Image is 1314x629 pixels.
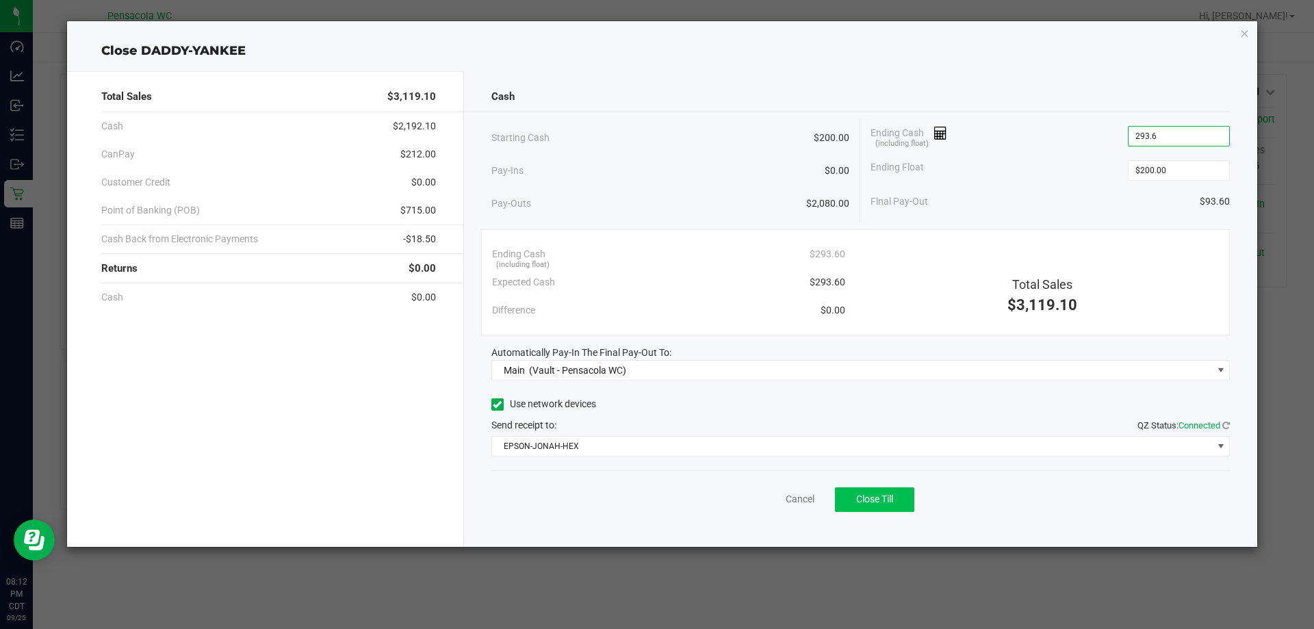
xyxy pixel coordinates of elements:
[821,303,845,318] span: $0.00
[1137,420,1230,431] span: QZ Status:
[101,147,135,162] span: CanPay
[492,303,535,318] span: Difference
[101,232,258,246] span: Cash Back from Electronic Payments
[491,131,550,145] span: Starting Cash
[810,247,845,261] span: $293.60
[14,519,55,561] iframe: Resource center
[400,203,436,218] span: $715.00
[529,365,626,376] span: (Vault - Pensacola WC)
[786,492,814,506] a: Cancel
[67,42,1258,60] div: Close DADDY-YANKEE
[496,259,550,271] span: (including float)
[491,347,671,358] span: Automatically Pay-In The Final Pay-Out To:
[393,119,436,133] span: $2,192.10
[871,160,924,181] span: Ending Float
[491,89,515,105] span: Cash
[825,164,849,178] span: $0.00
[101,119,123,133] span: Cash
[1007,296,1077,313] span: $3,119.10
[1178,420,1220,431] span: Connected
[409,261,436,277] span: $0.00
[492,247,545,261] span: Ending Cash
[101,175,170,190] span: Customer Credit
[491,397,596,411] label: Use network devices
[101,290,123,305] span: Cash
[806,196,849,211] span: $2,080.00
[1200,194,1230,209] span: $93.60
[810,275,845,290] span: $293.60
[411,175,436,190] span: $0.00
[101,89,152,105] span: Total Sales
[387,89,436,105] span: $3,119.10
[491,420,556,431] span: Send receipt to:
[856,493,893,504] span: Close Till
[504,365,525,376] span: Main
[492,437,1213,456] span: EPSON-JONAH-HEX
[871,194,928,209] span: Final Pay-Out
[871,126,947,146] span: Ending Cash
[814,131,849,145] span: $200.00
[875,138,929,150] span: (including float)
[492,275,555,290] span: Expected Cash
[1012,277,1072,292] span: Total Sales
[491,164,524,178] span: Pay-Ins
[101,254,436,283] div: Returns
[835,487,914,512] button: Close Till
[411,290,436,305] span: $0.00
[101,203,200,218] span: Point of Banking (POB)
[403,232,436,246] span: -$18.50
[400,147,436,162] span: $212.00
[491,196,531,211] span: Pay-Outs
